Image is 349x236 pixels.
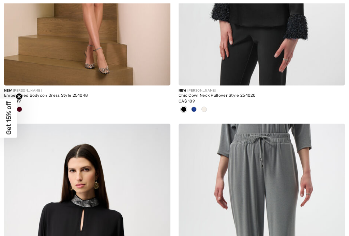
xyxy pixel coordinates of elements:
[179,89,186,93] span: New
[305,216,342,233] iframe: Opens a widget where you can chat to one of our agents
[179,88,345,93] div: [PERSON_NAME]
[4,89,12,93] span: New
[4,88,170,93] div: [PERSON_NAME]
[189,104,199,115] div: Royal Sapphire 163
[179,99,195,104] span: CA$ 189
[179,93,345,98] div: Chic Cowl Neck Pullover Style 254020
[16,93,22,100] button: Close teaser
[14,104,25,115] div: Deep cherry
[199,104,209,115] div: Winter White
[4,93,170,98] div: Embellished Bodycon Dress Style 254048
[179,104,189,115] div: Black
[5,101,13,135] span: Get 15% off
